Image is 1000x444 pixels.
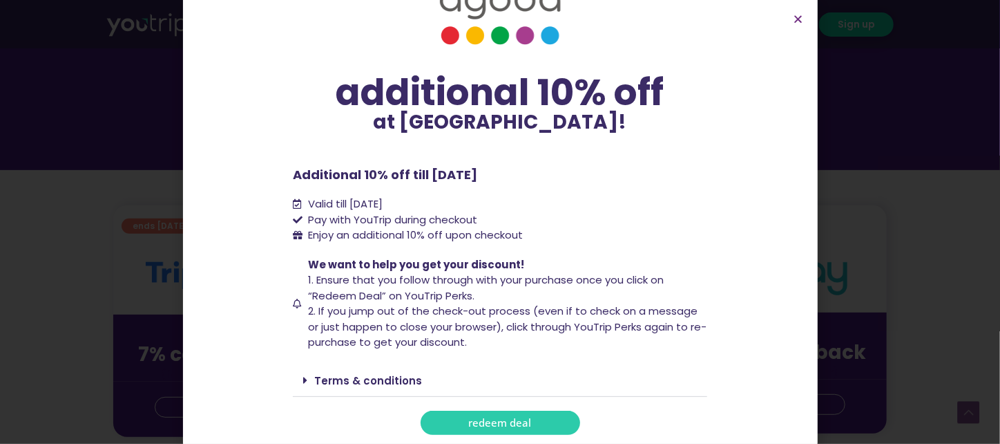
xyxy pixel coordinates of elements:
span: redeem deal [469,418,532,428]
a: redeem deal [421,411,580,435]
span: Enjoy an additional 10% off upon checkout [309,228,523,242]
span: Valid till [DATE] [305,196,383,212]
span: 1. Ensure that you follow through with your purchase once you click on “Redeem Deal” on YouTrip P... [309,272,664,303]
div: Terms & conditions [293,364,707,397]
span: 2. If you jump out of the check-out process (even if to check on a message or just happen to clos... [309,304,707,349]
div: additional 10% off [293,73,707,113]
p: Additional 10% off till [DATE] [293,165,707,184]
span: Pay with YouTrip during checkout [305,212,478,228]
span: We want to help you get your discount! [309,257,525,272]
p: at [GEOGRAPHIC_DATA]! [293,113,707,132]
a: Close [794,14,804,24]
a: Terms & conditions [314,373,422,388]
